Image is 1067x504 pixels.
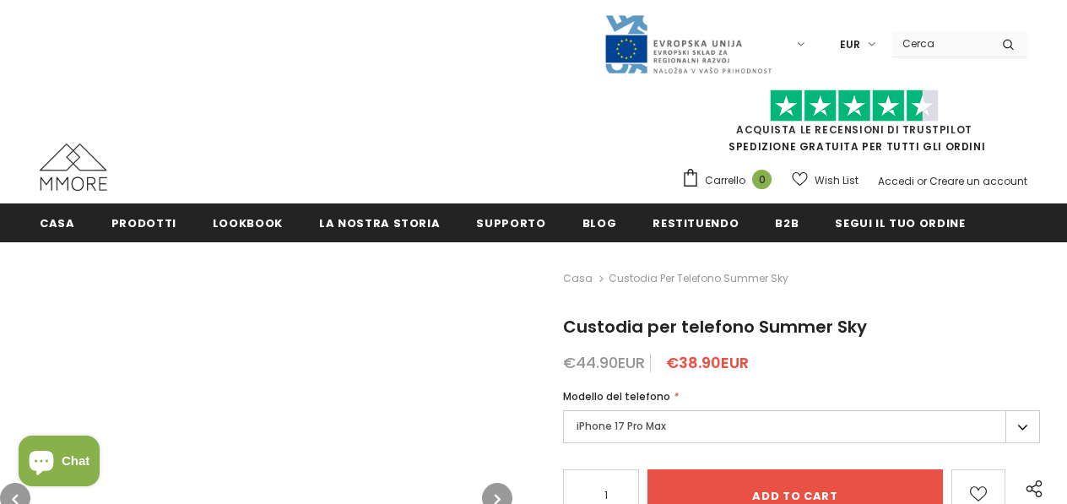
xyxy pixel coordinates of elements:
a: La nostra storia [319,203,440,241]
span: SPEDIZIONE GRATUITA PER TUTTI GLI ORDINI [681,97,1027,154]
span: supporto [476,215,545,231]
span: Prodotti [111,215,176,231]
a: B2B [775,203,799,241]
a: Restituendo [653,203,739,241]
inbox-online-store-chat: Shopify online store chat [14,436,105,490]
span: Segui il tuo ordine [835,215,965,231]
a: Wish List [792,165,858,195]
span: La nostra storia [319,215,440,231]
span: 0 [752,170,772,189]
span: €38.90EUR [666,352,749,373]
span: Custodia per telefono Summer Sky [609,268,788,289]
span: Wish List [815,172,858,189]
span: Blog [582,215,617,231]
a: Lookbook [213,203,283,241]
img: Casi MMORE [40,144,107,191]
span: Custodia per telefono Summer Sky [563,315,867,339]
span: Modello del telefono [563,389,670,404]
span: €44.90EUR [563,352,645,373]
a: supporto [476,203,545,241]
span: Casa [40,215,75,231]
label: iPhone 17 Pro Max [563,410,1040,443]
a: Segui il tuo ordine [835,203,965,241]
a: Casa [563,268,593,289]
a: Creare un account [929,174,1027,188]
img: Javni Razpis [604,14,772,75]
img: Fidati di Pilot Stars [770,89,939,122]
span: or [917,174,927,188]
a: Prodotti [111,203,176,241]
a: Carrello 0 [681,168,780,193]
a: Casa [40,203,75,241]
span: Carrello [705,172,745,189]
span: Lookbook [213,215,283,231]
span: B2B [775,215,799,231]
input: Search Site [892,31,989,56]
span: EUR [840,36,860,53]
span: Restituendo [653,215,739,231]
a: Acquista le recensioni di TrustPilot [736,122,972,137]
a: Accedi [878,174,914,188]
a: Javni Razpis [604,36,772,51]
a: Blog [582,203,617,241]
